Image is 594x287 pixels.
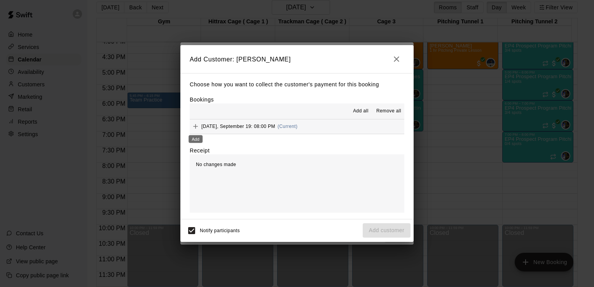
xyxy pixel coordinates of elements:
button: Add all [348,105,373,117]
span: [DATE], September 19: 08:00 PM [201,124,275,129]
span: No changes made [196,162,236,167]
span: Add all [353,107,369,115]
span: Remove all [376,107,401,115]
h2: Add Customer: [PERSON_NAME] [180,45,414,73]
button: Remove all [373,105,404,117]
label: Bookings [190,96,214,103]
button: Add[DATE], September 19: 08:00 PM(Current) [190,119,404,134]
span: Add [190,123,201,129]
span: (Current) [278,124,298,129]
p: Choose how you want to collect the customer's payment for this booking [190,80,404,89]
label: Receipt [190,147,210,154]
div: Add [189,135,203,143]
span: Notify participants [200,228,240,233]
